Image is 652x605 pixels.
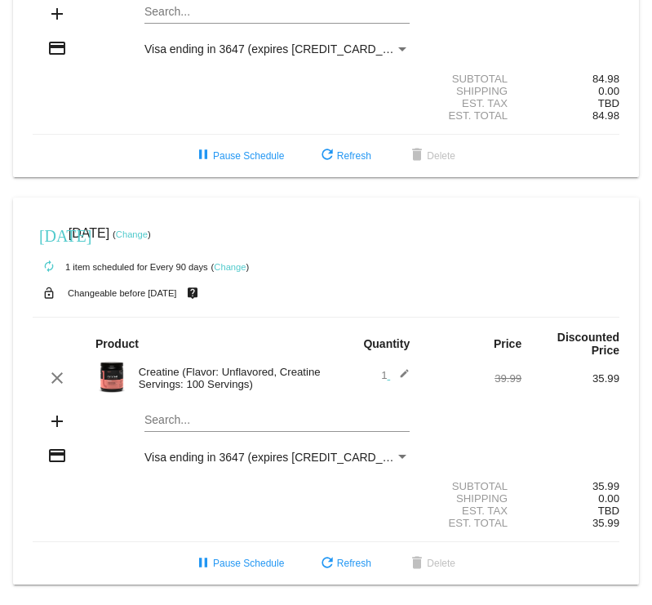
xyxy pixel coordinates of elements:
span: Refresh [317,558,371,569]
mat-icon: edit [390,368,410,388]
span: 35.99 [592,517,619,529]
button: Pause Schedule [180,549,297,578]
button: Delete [394,549,468,578]
mat-icon: [DATE] [39,225,59,244]
mat-icon: credit_card [47,446,67,465]
mat-icon: delete [407,554,427,574]
mat-icon: pause [193,146,213,166]
div: 39.99 [424,372,521,385]
img: Image-1-Carousel-Creatine-100S-1000x1000-1.png [95,361,128,394]
span: 0.00 [598,85,619,97]
div: 84.98 [521,73,619,85]
div: 35.99 [521,480,619,492]
div: Est. Total [424,109,521,122]
mat-icon: refresh [317,146,337,166]
span: Delete [407,150,455,162]
strong: Discounted Price [557,331,619,357]
span: Delete [407,558,455,569]
mat-select: Payment Method [144,451,410,464]
strong: Product [95,337,139,350]
mat-icon: add [47,4,67,24]
a: Change [214,262,246,272]
mat-select: Payment Method [144,42,410,56]
div: Shipping [424,85,521,97]
small: ( ) [113,229,151,239]
div: Shipping [424,492,521,505]
mat-icon: refresh [317,554,337,574]
span: TBD [598,505,619,517]
div: Est. Total [424,517,521,529]
small: ( ) [211,262,250,272]
mat-icon: live_help [183,282,202,304]
div: Est. Tax [424,505,521,517]
input: Search... [144,414,410,427]
mat-icon: credit_card [47,38,67,58]
button: Refresh [304,549,384,578]
span: Refresh [317,150,371,162]
input: Search... [144,6,410,19]
mat-icon: pause [193,554,213,574]
div: Subtotal [424,480,521,492]
div: Subtotal [424,73,521,85]
strong: Price [494,337,521,350]
button: Refresh [304,141,384,171]
span: TBD [598,97,619,109]
strong: Quantity [363,337,410,350]
div: Creatine (Flavor: Unflavored, Creatine Servings: 100 Servings) [131,366,326,390]
span: Visa ending in 3647 (expires [CREDIT_CARD_DATA]) [144,451,418,464]
span: 0.00 [598,492,619,505]
button: Delete [394,141,468,171]
mat-icon: clear [47,368,67,388]
div: Est. Tax [424,97,521,109]
span: 1 [381,369,410,381]
mat-icon: add [47,411,67,431]
span: Pause Schedule [193,558,284,569]
div: 35.99 [521,372,619,385]
span: Visa ending in 3647 (expires [CREDIT_CARD_DATA]) [144,42,418,56]
a: Change [116,229,148,239]
span: 84.98 [592,109,619,122]
small: 1 item scheduled for Every 90 days [33,262,208,272]
mat-icon: delete [407,146,427,166]
mat-icon: lock_open [39,282,59,304]
small: Changeable before [DATE] [68,288,177,298]
mat-icon: autorenew [39,257,59,277]
span: Pause Schedule [193,150,284,162]
button: Pause Schedule [180,141,297,171]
